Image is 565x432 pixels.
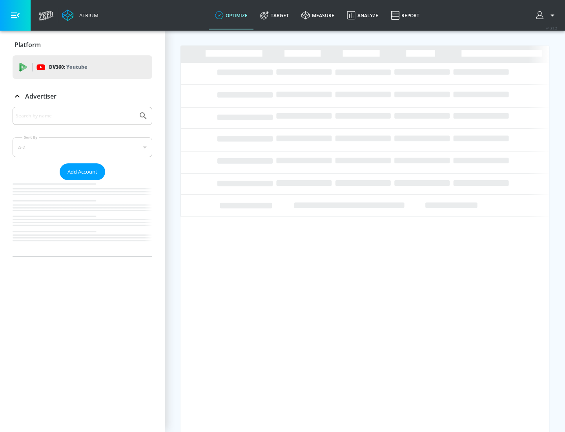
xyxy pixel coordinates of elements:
[13,107,152,256] div: Advertiser
[13,180,152,256] nav: list of Advertiser
[16,111,135,121] input: Search by name
[60,163,105,180] button: Add Account
[341,1,385,29] a: Analyze
[49,63,87,71] p: DV360:
[13,34,152,56] div: Platform
[13,137,152,157] div: A-Z
[22,135,39,140] label: Sort By
[295,1,341,29] a: measure
[25,92,56,101] p: Advertiser
[67,167,97,176] span: Add Account
[13,85,152,107] div: Advertiser
[62,9,98,21] a: Atrium
[209,1,254,29] a: optimize
[385,1,426,29] a: Report
[66,63,87,71] p: Youtube
[76,12,98,19] div: Atrium
[15,40,41,49] p: Platform
[546,26,557,30] span: v 4.25.2
[13,55,152,79] div: DV360: Youtube
[254,1,295,29] a: Target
